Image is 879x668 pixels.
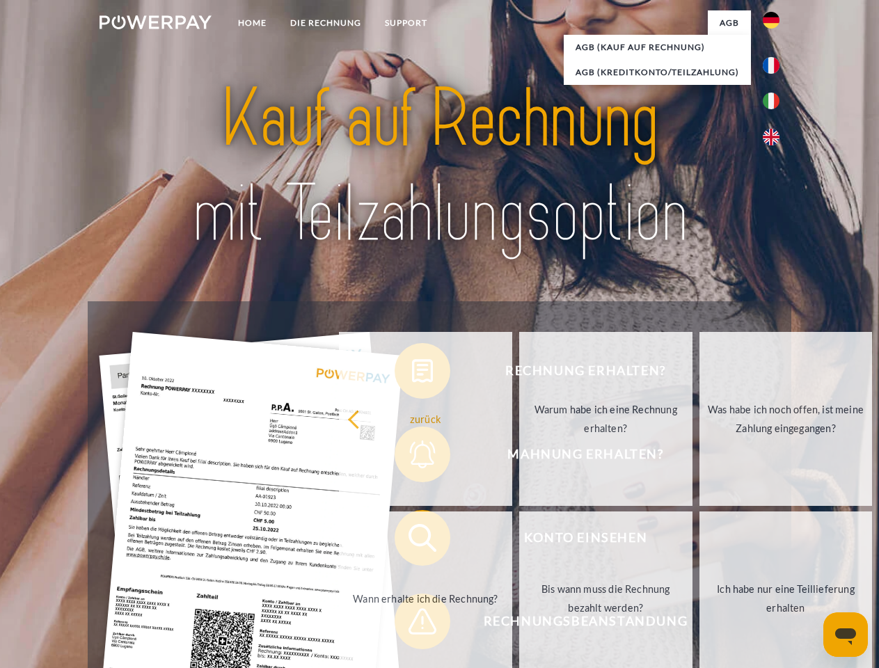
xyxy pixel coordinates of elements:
[133,67,746,267] img: title-powerpay_de.svg
[373,10,439,35] a: SUPPORT
[528,400,684,438] div: Warum habe ich eine Rechnung erhalten?
[564,35,751,60] a: AGB (Kauf auf Rechnung)
[708,10,751,35] a: agb
[347,409,504,428] div: zurück
[708,400,864,438] div: Was habe ich noch offen, ist meine Zahlung eingegangen?
[278,10,373,35] a: DIE RECHNUNG
[699,332,873,506] a: Was habe ich noch offen, ist meine Zahlung eingegangen?
[763,129,779,145] img: en
[564,60,751,85] a: AGB (Kreditkonto/Teilzahlung)
[708,580,864,617] div: Ich habe nur eine Teillieferung erhalten
[347,589,504,607] div: Wann erhalte ich die Rechnung?
[763,57,779,74] img: fr
[763,93,779,109] img: it
[763,12,779,29] img: de
[100,15,212,29] img: logo-powerpay-white.svg
[823,612,868,657] iframe: Schaltfläche zum Öffnen des Messaging-Fensters
[226,10,278,35] a: Home
[528,580,684,617] div: Bis wann muss die Rechnung bezahlt werden?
